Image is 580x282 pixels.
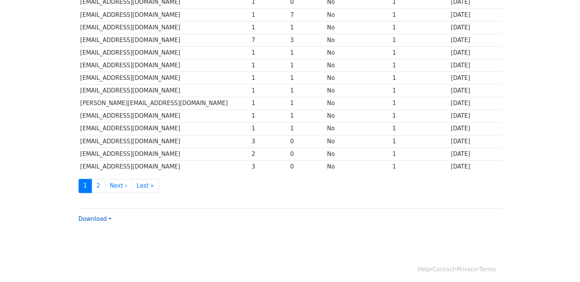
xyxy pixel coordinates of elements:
a: Next › [105,179,132,193]
td: No [325,147,390,160]
td: [DATE] [449,97,501,110]
td: 1 [288,84,325,97]
a: Terms [479,266,496,273]
td: 1 [390,84,449,97]
td: 0 [288,135,325,147]
td: 1 [250,21,288,34]
a: 1 [79,179,92,193]
td: 1 [288,72,325,84]
td: 1 [390,21,449,34]
td: [EMAIL_ADDRESS][DOMAIN_NAME] [79,59,250,72]
td: No [325,34,390,46]
td: 1 [250,59,288,72]
td: 1 [288,47,325,59]
td: 1 [288,97,325,110]
td: 1 [390,59,449,72]
td: No [325,110,390,122]
td: [DATE] [449,72,501,84]
td: 1 [250,97,288,110]
td: 7 [288,8,325,21]
td: [EMAIL_ADDRESS][DOMAIN_NAME] [79,34,250,46]
td: 1 [390,47,449,59]
td: [DATE] [449,110,501,122]
td: 1 [390,147,449,160]
td: [DATE] [449,34,501,46]
td: 3 [250,135,288,147]
td: No [325,21,390,34]
td: No [325,47,390,59]
td: 1 [250,110,288,122]
td: 2 [250,147,288,160]
td: No [325,97,390,110]
td: 1 [250,122,288,135]
td: [EMAIL_ADDRESS][DOMAIN_NAME] [79,147,250,160]
a: 2 [92,179,105,193]
td: 3 [250,160,288,173]
td: [EMAIL_ADDRESS][DOMAIN_NAME] [79,160,250,173]
td: 1 [250,72,288,84]
a: Contact [432,266,455,273]
td: 1 [250,84,288,97]
td: [PERSON_NAME][EMAIL_ADDRESS][DOMAIN_NAME] [79,97,250,110]
td: [DATE] [449,160,501,173]
td: 1 [250,8,288,21]
td: 1 [288,59,325,72]
td: [EMAIL_ADDRESS][DOMAIN_NAME] [79,110,250,122]
td: No [325,160,390,173]
td: [EMAIL_ADDRESS][DOMAIN_NAME] [79,47,250,59]
td: No [325,84,390,97]
td: 0 [288,147,325,160]
td: No [325,8,390,21]
td: [EMAIL_ADDRESS][DOMAIN_NAME] [79,72,250,84]
a: Last » [132,179,159,193]
td: 7 [250,34,288,46]
td: 1 [288,122,325,135]
td: No [325,122,390,135]
td: 1 [390,135,449,147]
td: 1 [390,110,449,122]
iframe: Chat Widget [542,245,580,282]
td: 1 [390,8,449,21]
td: [DATE] [449,122,501,135]
td: 1 [390,72,449,84]
td: No [325,135,390,147]
td: 3 [288,34,325,46]
td: 0 [288,160,325,173]
td: [DATE] [449,84,501,97]
td: [DATE] [449,21,501,34]
td: [EMAIL_ADDRESS][DOMAIN_NAME] [79,122,250,135]
td: No [325,72,390,84]
td: [DATE] [449,135,501,147]
td: [EMAIL_ADDRESS][DOMAIN_NAME] [79,8,250,21]
td: 1 [250,47,288,59]
td: [EMAIL_ADDRESS][DOMAIN_NAME] [79,135,250,147]
a: Download [79,216,111,222]
td: [EMAIL_ADDRESS][DOMAIN_NAME] [79,84,250,97]
td: 1 [390,34,449,46]
td: 1 [390,122,449,135]
a: Help [418,266,431,273]
td: [DATE] [449,147,501,160]
td: No [325,59,390,72]
td: 1 [288,21,325,34]
td: 1 [288,110,325,122]
td: [DATE] [449,47,501,59]
a: Privacy [456,266,477,273]
td: 1 [390,160,449,173]
td: [EMAIL_ADDRESS][DOMAIN_NAME] [79,21,250,34]
td: [DATE] [449,8,501,21]
td: 1 [390,97,449,110]
td: [DATE] [449,59,501,72]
